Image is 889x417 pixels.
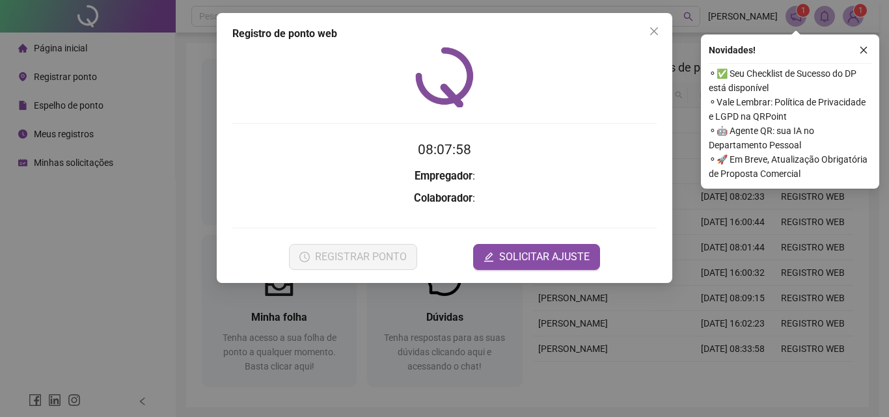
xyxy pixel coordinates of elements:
strong: Colaborador [414,192,472,204]
button: Close [644,21,664,42]
h3: : [232,168,657,185]
span: ⚬ 🤖 Agente QR: sua IA no Departamento Pessoal [709,124,871,152]
span: ⚬ ✅ Seu Checklist de Sucesso do DP está disponível [709,66,871,95]
h3: : [232,190,657,207]
span: edit [484,252,494,262]
span: ⚬ Vale Lembrar: Política de Privacidade e LGPD na QRPoint [709,95,871,124]
button: REGISTRAR PONTO [289,244,417,270]
span: SOLICITAR AJUSTE [499,249,590,265]
span: close [649,26,659,36]
time: 08:07:58 [418,142,471,157]
span: ⚬ 🚀 Em Breve, Atualização Obrigatória de Proposta Comercial [709,152,871,181]
span: close [859,46,868,55]
button: editSOLICITAR AJUSTE [473,244,600,270]
span: Novidades ! [709,43,756,57]
strong: Empregador [415,170,472,182]
img: QRPoint [415,47,474,107]
div: Registro de ponto web [232,26,657,42]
